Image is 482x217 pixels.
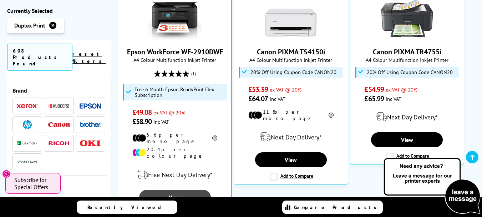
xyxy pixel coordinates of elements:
[127,47,223,56] a: Epson WorkForce WF-2910DWF
[386,86,417,93] span: ex VAT @ 20%
[364,94,384,103] span: £65.99
[135,87,225,98] span: Free 6 Month Epson ReadyPrint Flex Subscription
[7,44,72,71] span: 608 Products Found
[48,120,70,129] a: Canon
[23,120,32,129] img: HP
[382,157,482,216] img: Open Live Chat window
[72,51,106,64] a: reset filters
[364,85,384,94] span: £54.99
[354,107,460,127] div: modal_delivery
[80,122,101,127] img: Brother
[48,141,70,145] img: Ricoh
[48,139,70,148] a: Ricoh
[294,204,380,211] span: Compare Products
[250,69,336,75] span: 20% Off Using Coupon Code CANON20
[17,104,38,109] img: Xerox
[132,146,218,159] li: 20.4p per colour page
[17,102,38,110] a: Xerox
[270,86,301,93] span: ex VAT @ 20%
[367,69,453,75] span: 20% Off Using Coupon Code CANON20
[248,94,268,103] span: £64.07
[270,173,313,181] label: Add to Compare
[14,22,45,29] span: Duplex Print
[48,122,70,127] img: Canon
[80,102,101,110] a: Epson
[17,139,38,148] a: Lexmark
[153,109,185,116] span: ex VAT @ 20%
[48,103,70,109] img: Kyocera
[373,47,441,56] a: Canon PIXMA TR4755i
[48,102,70,110] a: Kyocera
[2,170,10,178] button: Close
[282,201,383,214] a: Compare Products
[238,127,344,147] div: modal_delivery
[191,67,196,80] span: (1)
[386,95,401,102] span: inc VAT
[21,185,105,193] span: Category
[380,34,434,41] a: Canon PIXMA TR4755i
[386,153,429,161] label: Add to Compare
[153,118,169,125] span: inc VAT
[17,141,38,146] img: Lexmark
[80,103,101,109] img: Epson
[12,87,105,94] span: Brand
[248,85,268,94] span: £53.39
[132,117,152,126] span: £58.90
[132,108,152,117] span: £49.08
[17,120,38,129] a: HP
[80,140,101,146] img: OKI
[17,158,38,166] img: Pantum
[80,120,101,129] a: Brother
[122,164,228,184] div: modal_delivery
[122,56,228,63] span: A4 Colour Multifunction Inkjet Printer
[80,139,101,148] a: OKI
[238,56,344,63] span: A4 Colour Multifunction Inkjet Printer
[255,152,327,167] a: View
[14,176,54,191] span: Subscribe for Special Offers
[248,109,334,122] li: 11.8p per mono page
[264,34,318,41] a: Canon PIXMA TS4150i
[354,56,460,63] span: A4 Colour Multifunction Inkjet Printer
[77,201,177,214] a: Recently Viewed
[87,204,168,211] span: Recently Viewed
[270,95,285,102] span: inc VAT
[7,7,111,14] div: Currently Selected
[132,132,218,144] li: 5.6p per mono page
[257,47,325,56] a: Canon PIXMA TS4150i
[371,132,443,147] a: View
[139,190,211,205] a: View
[148,34,202,41] a: Epson WorkForce WF-2910DWF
